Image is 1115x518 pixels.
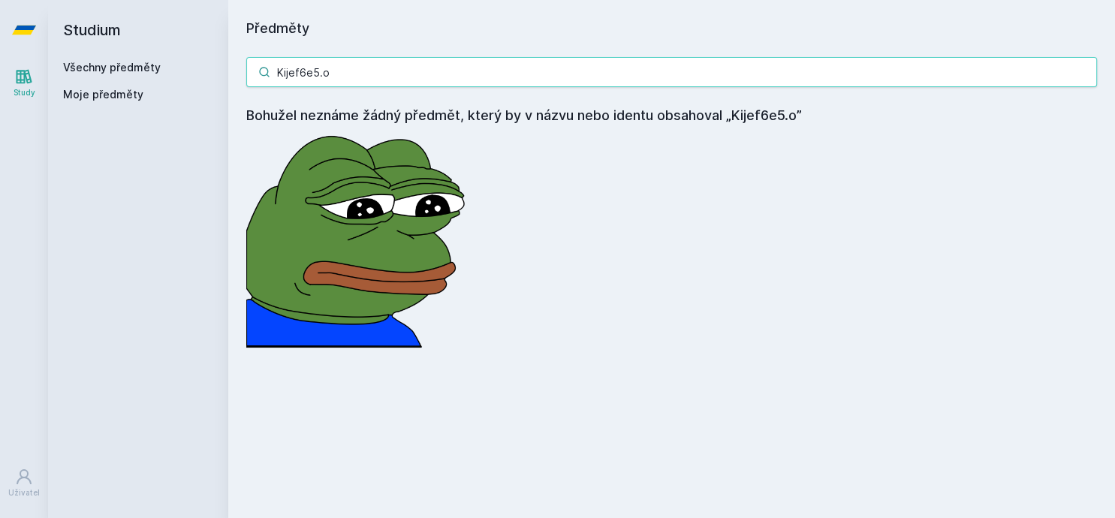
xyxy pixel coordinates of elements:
[246,105,1097,126] h4: Bohužel neznáme žádný předmět, který by v názvu nebo identu obsahoval „Kijef6e5.o”
[3,60,45,106] a: Study
[63,87,143,102] span: Moje předměty
[246,57,1097,87] input: Název nebo ident předmětu…
[63,61,161,74] a: Všechny předměty
[3,460,45,506] a: Uživatel
[14,87,35,98] div: Study
[246,126,472,348] img: error_picture.png
[246,18,1097,39] h1: Předměty
[8,487,40,498] div: Uživatel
